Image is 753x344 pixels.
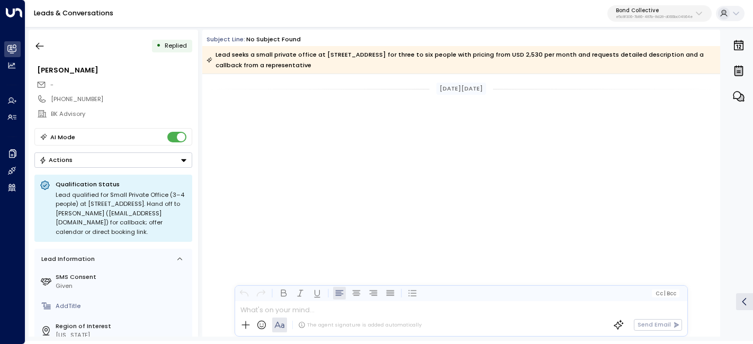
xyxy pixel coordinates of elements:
[56,180,187,188] p: Qualification Status
[436,83,487,95] div: [DATE][DATE]
[616,7,693,14] p: Bond Collective
[207,49,715,70] div: Lead seeks a small private office at [STREET_ADDRESS] for three to six people with pricing from U...
[34,152,192,168] div: Button group with a nested menu
[652,289,679,297] button: Cc|Bcc
[56,322,189,331] label: Region of Interest
[616,15,693,19] p: e5c8f306-7b86-487b-8d28-d066bc04964e
[50,132,75,142] div: AI Mode
[246,35,301,44] div: No subject found
[656,291,676,296] span: Cc Bcc
[51,110,192,119] div: BK Advisory
[207,35,245,43] span: Subject Line:
[664,291,666,296] span: |
[56,191,187,237] div: Lead qualified for Small Private Office (3–4 people) at [STREET_ADDRESS]. Hand off to [PERSON_NAM...
[298,321,422,329] div: The agent signature is added automatically
[56,273,189,282] label: SMS Consent
[56,282,189,291] div: Given
[56,331,189,340] div: [US_STATE]
[34,8,113,17] a: Leads & Conversations
[50,80,53,89] span: -
[37,65,192,75] div: [PERSON_NAME]
[156,38,161,53] div: •
[39,156,73,164] div: Actions
[607,5,712,22] button: Bond Collectivee5c8f306-7b86-487b-8d28-d066bc04964e
[56,302,189,311] div: AddTitle
[51,95,192,104] div: [PHONE_NUMBER]
[38,255,95,264] div: Lead Information
[238,287,250,300] button: Undo
[34,152,192,168] button: Actions
[165,41,187,50] span: Replied
[255,287,267,300] button: Redo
